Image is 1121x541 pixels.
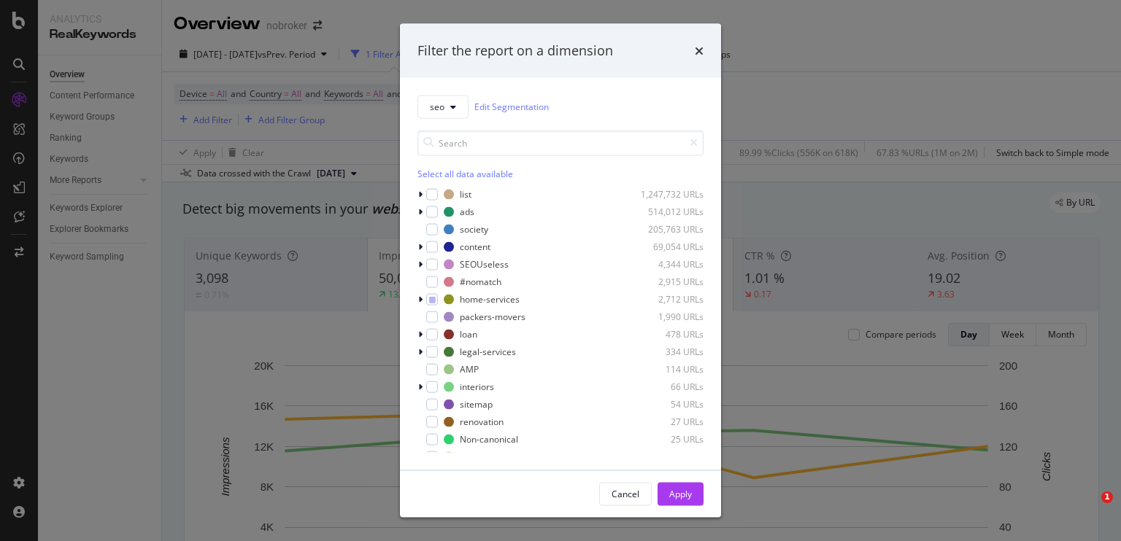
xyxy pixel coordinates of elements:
div: packers-movers [460,311,525,323]
div: interiors [460,381,494,393]
div: 514,012 URLs [632,206,704,218]
div: home-services [460,293,520,305]
div: 205,763 URLs [632,223,704,236]
div: 4,344 URLs [632,258,704,270]
div: home [460,451,483,463]
div: #nomatch [460,276,501,288]
span: 1 [1101,491,1113,503]
button: Apply [658,482,704,505]
div: loan [460,328,477,340]
div: list [460,188,471,201]
div: AMP [460,363,479,375]
div: 69,054 URLs [632,241,704,253]
div: Cancel [612,488,639,500]
div: 2,712 URLs [632,293,704,305]
button: seo [417,95,469,118]
div: modal [400,24,721,518]
button: Cancel [599,482,652,505]
div: 478 URLs [632,328,704,340]
div: 1,247,732 URLs [632,188,704,201]
div: renovation [460,416,504,428]
div: 334 URLs [632,346,704,358]
div: ads [460,206,474,218]
div: sitemap [460,398,493,410]
div: 27 URLs [632,416,704,428]
div: legal-services [460,346,516,358]
div: times [695,42,704,61]
a: Edit Segmentation [474,99,549,114]
div: Select all data available [417,167,704,179]
div: 114 URLs [632,363,704,375]
iframe: Intercom live chat [1071,491,1106,526]
div: 66 URLs [632,381,704,393]
div: Apply [669,488,692,500]
div: 25 URLs [632,433,704,445]
div: 1,990 URLs [632,311,704,323]
div: Non-canonical [460,433,518,445]
div: SEOUseless [460,258,509,270]
div: Filter the report on a dimension [417,42,613,61]
div: society [460,223,488,236]
div: 22 URLs [632,451,704,463]
div: 54 URLs [632,398,704,410]
div: 2,915 URLs [632,276,704,288]
input: Search [417,130,704,155]
div: content [460,241,490,253]
span: seo [430,101,444,113]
